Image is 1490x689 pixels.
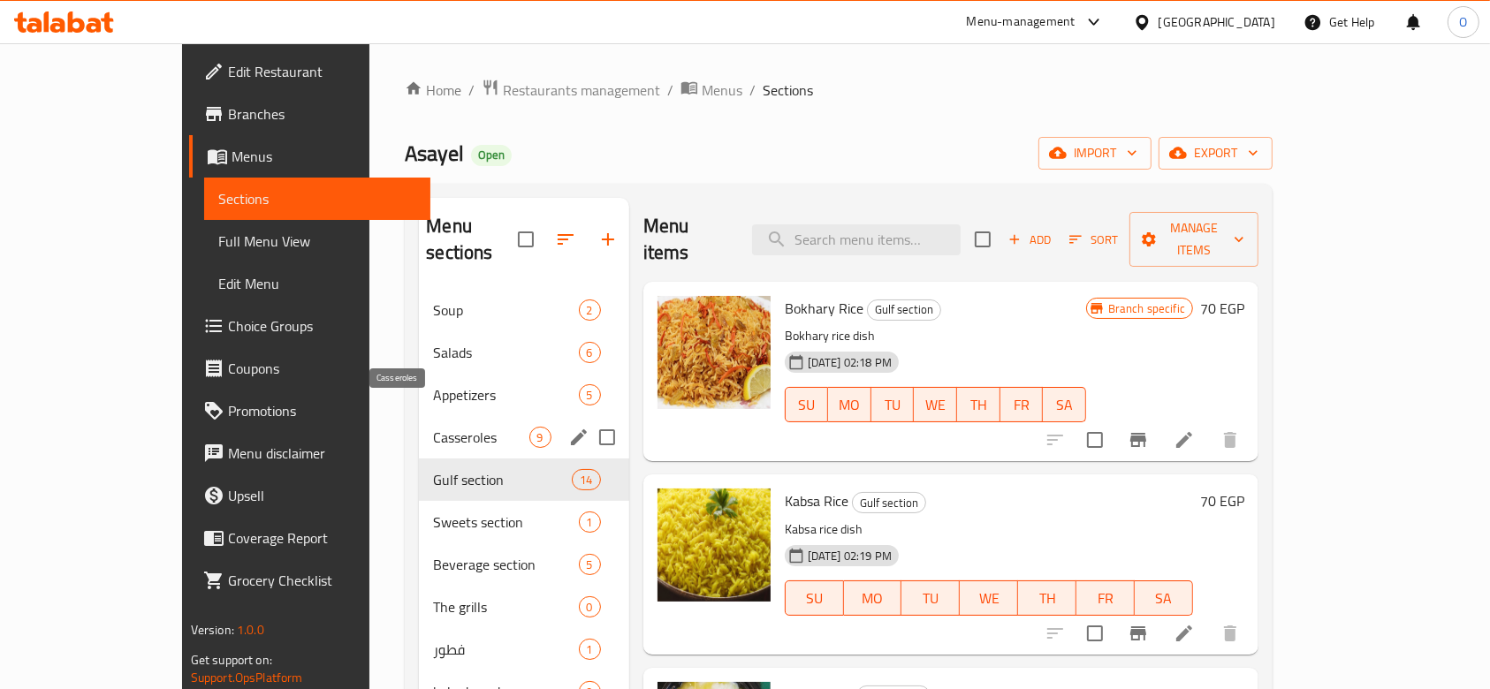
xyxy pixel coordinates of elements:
[914,387,957,422] button: WE
[433,511,578,533] span: Sweets section
[579,299,601,321] div: items
[419,331,628,374] div: Salads6
[785,519,1193,541] p: Kabsa rice dish
[191,618,234,641] span: Version:
[658,488,771,602] img: Kabsa Rice
[433,596,578,617] span: The grills
[419,543,628,586] div: Beverage section5
[964,221,1001,258] span: Select section
[419,289,628,331] div: Soup2
[189,390,431,432] a: Promotions
[1076,615,1114,652] span: Select to update
[793,392,822,418] span: SU
[1065,226,1122,254] button: Sort
[433,384,578,405] div: Appetizers
[228,570,417,591] span: Grocery Checklist
[852,492,926,513] div: Gulf section
[702,79,742,101] span: Menus
[544,218,587,261] span: Sort sections
[580,302,600,319] span: 2
[785,387,829,422] button: SU
[579,554,601,575] div: items
[964,392,993,418] span: TH
[1001,226,1058,254] span: Add item
[1209,612,1251,655] button: delete
[785,325,1086,347] p: Bokhary rice dish
[433,469,572,490] span: Gulf section
[189,135,431,178] a: Menus
[471,148,512,163] span: Open
[189,347,431,390] a: Coupons
[871,387,915,422] button: TU
[1159,12,1275,32] div: [GEOGRAPHIC_DATA]
[580,387,600,404] span: 5
[573,472,599,488] span: 14
[680,79,742,102] a: Menus
[228,315,417,337] span: Choice Groups
[566,424,592,450] button: edit
[579,384,601,405] div: items
[579,596,601,617] div: items
[1083,586,1128,611] span: FR
[1129,212,1258,267] button: Manage items
[507,221,544,258] span: Select all sections
[967,11,1076,33] div: Menu-management
[587,218,629,261] button: Add section
[237,618,264,641] span: 1.0.0
[749,79,756,101] li: /
[228,61,417,82] span: Edit Restaurant
[579,639,601,660] div: items
[433,299,578,321] div: Soup
[1101,300,1192,317] span: Branch specific
[580,599,600,616] span: 0
[643,213,731,266] h2: Menu items
[1200,488,1244,513] h6: 70 EGP
[658,296,771,409] img: Bokhary Rice
[204,262,431,305] a: Edit Menu
[189,305,431,347] a: Choice Groups
[503,79,660,101] span: Restaurants management
[204,178,431,220] a: Sections
[851,586,895,611] span: MO
[419,458,628,501] div: Gulf section14
[580,556,600,573] span: 5
[580,344,600,361] span: 6
[579,511,601,533] div: items
[1076,421,1114,458] span: Select to update
[1000,387,1044,422] button: FR
[801,354,899,371] span: [DATE] 02:18 PM
[1007,392,1037,418] span: FR
[218,273,417,294] span: Edit Menu
[228,485,417,506] span: Upsell
[1174,429,1195,450] a: Edit menu item
[853,493,925,513] span: Gulf section
[1117,612,1159,655] button: Branch-specific-item
[218,231,417,252] span: Full Menu View
[433,342,578,363] span: Salads
[878,392,908,418] span: TU
[426,213,517,266] h2: Menu sections
[752,224,961,255] input: search
[419,416,628,458] div: Casseroles9edit
[419,628,628,670] div: فطور1
[228,103,417,125] span: Branches
[572,469,600,490] div: items
[405,133,464,173] span: Asayel
[191,648,272,671] span: Get support on:
[1159,137,1273,170] button: export
[1069,230,1118,250] span: Sort
[191,666,303,689] a: Support.OpsPlatform
[189,93,431,135] a: Branches
[1018,580,1076,616] button: TH
[468,79,475,101] li: /
[1050,392,1079,418] span: SA
[228,358,417,379] span: Coupons
[433,554,578,575] span: Beverage section
[921,392,950,418] span: WE
[433,639,578,660] span: فطور
[1038,137,1152,170] button: import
